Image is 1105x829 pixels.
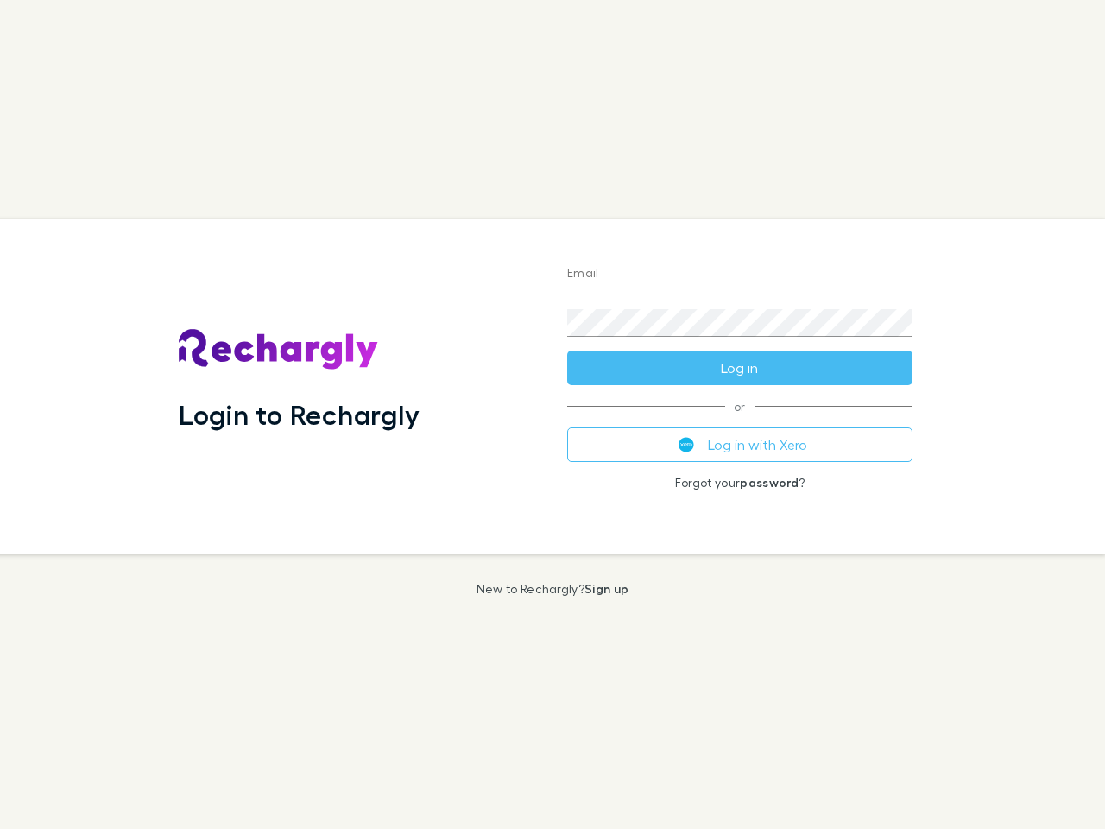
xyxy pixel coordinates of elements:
span: or [567,406,912,407]
button: Log in [567,351,912,385]
button: Log in with Xero [567,427,912,462]
p: New to Rechargly? [477,582,629,596]
a: password [740,475,799,490]
p: Forgot your ? [567,476,912,490]
h1: Login to Rechargly [179,398,420,431]
img: Xero's logo [679,437,694,452]
a: Sign up [584,581,628,596]
img: Rechargly's Logo [179,329,379,370]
